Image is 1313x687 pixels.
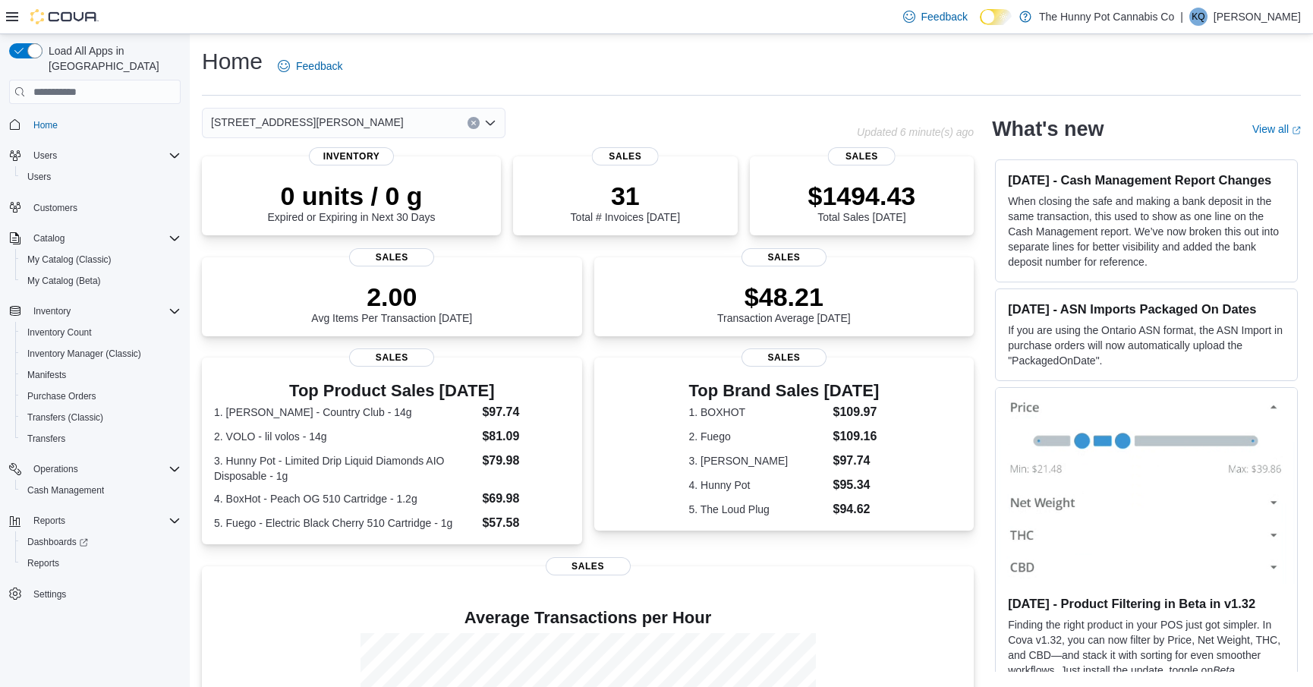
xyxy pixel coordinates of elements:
dd: $57.58 [482,514,569,532]
dt: 4. Hunny Pot [688,477,827,493]
span: Sales [546,557,631,575]
dd: $97.74 [833,452,880,470]
span: Inventory Count [27,326,92,339]
span: My Catalog (Classic) [27,254,112,266]
h3: [DATE] - Cash Management Report Changes [1008,172,1285,188]
p: The Hunny Pot Cannabis Co [1039,8,1174,26]
button: Users [27,147,63,165]
button: Manifests [15,364,187,386]
button: Home [3,113,187,135]
span: Transfers (Classic) [21,408,181,427]
a: Inventory Manager (Classic) [21,345,147,363]
div: Transaction Average [DATE] [717,282,851,324]
button: My Catalog (Beta) [15,270,187,292]
span: Reports [21,554,181,572]
button: Inventory [3,301,187,322]
span: Sales [349,248,434,266]
p: [PERSON_NAME] [1214,8,1301,26]
button: My Catalog (Classic) [15,249,187,270]
button: Inventory Count [15,322,187,343]
p: 0 units / 0 g [268,181,436,211]
a: Home [27,116,64,134]
span: Users [27,147,181,165]
a: View allExternal link [1252,123,1301,135]
span: Operations [27,460,181,478]
dt: 2. VOLO - lil volos - 14g [214,429,476,444]
dt: 4. BoxHot - Peach OG 510 Cartridge - 1.2g [214,491,476,506]
span: Manifests [21,366,181,384]
span: Home [27,115,181,134]
button: Open list of options [484,117,496,129]
a: Cash Management [21,481,110,499]
span: Dashboards [21,533,181,551]
button: Catalog [3,228,187,249]
a: Dashboards [21,533,94,551]
dt: 5. Fuego - Electric Black Cherry 510 Cartridge - 1g [214,515,476,531]
button: Cash Management [15,480,187,501]
h1: Home [202,46,263,77]
span: Customers [27,198,181,217]
span: Sales [742,248,827,266]
dd: $109.97 [833,403,880,421]
h2: What's new [992,117,1104,141]
a: Transfers (Classic) [21,408,109,427]
p: $1494.43 [808,181,915,211]
dt: 1. [PERSON_NAME] - Country Club - 14g [214,405,476,420]
nav: Complex example [9,107,181,644]
button: Settings [3,583,187,605]
img: Cova [30,9,99,24]
button: Users [15,166,187,188]
span: Home [33,119,58,131]
span: KQ [1192,8,1204,26]
span: Feedback [921,9,968,24]
p: Updated 6 minute(s) ago [857,126,974,138]
a: Reports [21,554,65,572]
dt: 3. Hunny Pot - Limited Drip Liquid Diamonds AIO Disposable - 1g [214,453,476,484]
span: Purchase Orders [21,387,181,405]
div: Total Sales [DATE] [808,181,915,223]
span: Cash Management [27,484,104,496]
span: Users [33,150,57,162]
dd: $97.74 [482,403,569,421]
button: Reports [3,510,187,531]
a: Settings [27,585,72,603]
svg: External link [1292,126,1301,135]
p: $48.21 [717,282,851,312]
p: 31 [571,181,680,211]
h4: Average Transactions per Hour [214,609,962,627]
a: Purchase Orders [21,387,102,405]
button: Users [3,145,187,166]
span: Transfers [27,433,65,445]
span: Transfers (Classic) [27,411,103,424]
button: Catalog [27,229,71,247]
button: Clear input [468,117,480,129]
dt: 3. [PERSON_NAME] [688,453,827,468]
p: 2.00 [311,282,472,312]
dt: 2. Fuego [688,429,827,444]
h3: [DATE] - Product Filtering in Beta in v1.32 [1008,596,1285,611]
span: Purchase Orders [27,390,96,402]
span: Cash Management [21,481,181,499]
span: Catalog [33,232,65,244]
span: Operations [33,463,78,475]
span: Transfers [21,430,181,448]
button: Purchase Orders [15,386,187,407]
dd: $79.98 [482,452,569,470]
span: Feedback [296,58,342,74]
div: Avg Items Per Transaction [DATE] [311,282,472,324]
dd: $109.16 [833,427,880,446]
a: Users [21,168,57,186]
span: Load All Apps in [GEOGRAPHIC_DATA] [43,43,181,74]
span: Sales [828,147,896,165]
span: Manifests [27,369,66,381]
span: Inventory Manager (Classic) [27,348,141,360]
span: Users [27,171,51,183]
p: | [1180,8,1183,26]
button: Reports [15,553,187,574]
button: Transfers [15,428,187,449]
input: Dark Mode [980,9,1012,25]
span: [STREET_ADDRESS][PERSON_NAME] [211,113,404,131]
h3: Top Brand Sales [DATE] [688,382,879,400]
a: My Catalog (Classic) [21,251,118,269]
